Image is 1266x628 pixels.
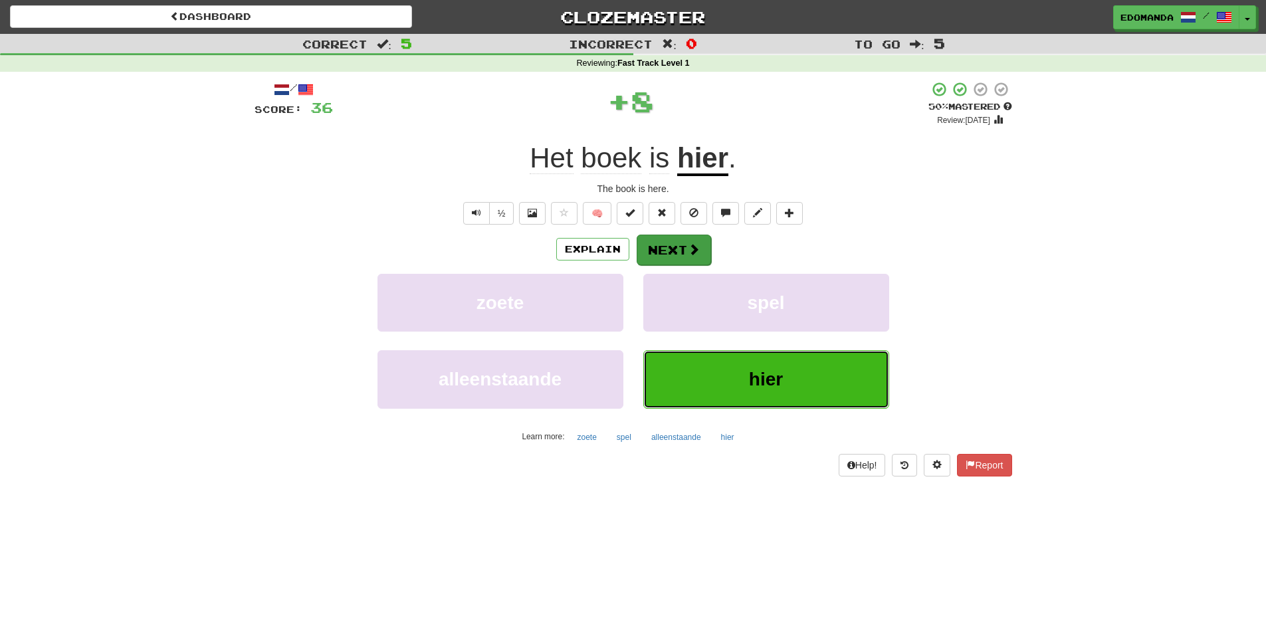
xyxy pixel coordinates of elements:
[649,142,669,174] span: is
[556,238,629,261] button: Explain
[581,142,641,174] span: boek
[519,202,546,225] button: Show image (alt+x)
[583,202,611,225] button: 🧠
[377,39,391,50] span: :
[681,202,707,225] button: Ignore sentence (alt+i)
[928,101,1012,113] div: Mastered
[489,202,514,225] button: ½
[649,202,675,225] button: Reset to 0% Mastered (alt+r)
[643,274,889,332] button: spel
[255,104,302,115] span: Score:
[637,235,711,265] button: Next
[302,37,368,51] span: Correct
[570,427,604,447] button: zoete
[377,274,623,332] button: zoete
[476,292,524,313] span: zoete
[892,454,917,476] button: Round history (alt+y)
[617,58,690,68] strong: Fast Track Level 1
[1203,11,1210,20] span: /
[934,35,945,51] span: 5
[839,454,886,476] button: Help!
[551,202,578,225] button: Favorite sentence (alt+f)
[686,35,697,51] span: 0
[957,454,1011,476] button: Report
[609,427,639,447] button: spel
[937,116,990,125] small: Review: [DATE]
[255,81,333,98] div: /
[1113,5,1239,29] a: EdoManda /
[928,101,948,112] span: 50 %
[401,35,412,51] span: 5
[530,142,573,174] span: Het
[310,99,333,116] span: 36
[677,142,728,176] u: hier
[714,427,742,447] button: hier
[854,37,900,51] span: To go
[776,202,803,225] button: Add to collection (alt+a)
[432,5,834,29] a: Clozemaster
[607,81,631,121] span: +
[644,427,708,447] button: alleenstaande
[255,182,1012,195] div: The book is here.
[747,292,784,313] span: spel
[461,202,514,225] div: Text-to-speech controls
[522,432,564,441] small: Learn more:
[463,202,490,225] button: Play sentence audio (ctl+space)
[439,369,562,389] span: alleenstaande
[1120,11,1174,23] span: EdoManda
[712,202,739,225] button: Discuss sentence (alt+u)
[377,350,623,408] button: alleenstaande
[643,350,889,408] button: hier
[617,202,643,225] button: Set this sentence to 100% Mastered (alt+m)
[10,5,412,28] a: Dashboard
[728,142,736,173] span: .
[569,37,653,51] span: Incorrect
[631,84,654,118] span: 8
[749,369,783,389] span: hier
[744,202,771,225] button: Edit sentence (alt+d)
[662,39,677,50] span: :
[910,39,924,50] span: :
